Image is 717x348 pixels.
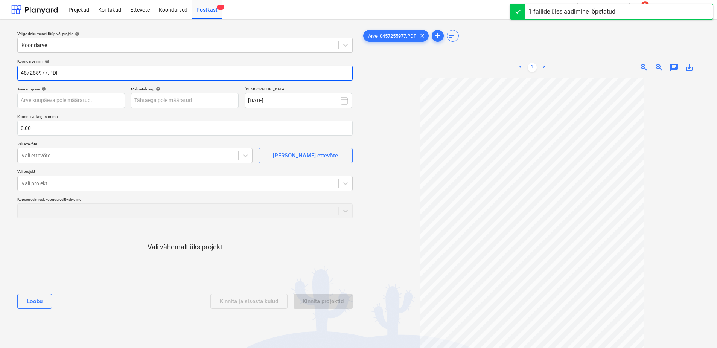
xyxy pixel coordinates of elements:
div: [PERSON_NAME] ettevõte [273,151,338,160]
iframe: Chat Widget [679,312,717,348]
a: Previous page [516,63,525,72]
span: chat [670,63,679,72]
a: Page 1 is your current page [528,63,537,72]
span: sort [448,31,457,40]
span: zoom_in [639,63,648,72]
a: Next page [540,63,549,72]
span: help [154,87,160,91]
div: Loobu [27,296,43,306]
span: Arve_0457255977.PDF [364,33,421,39]
p: Vali ettevõte [17,142,253,148]
div: Arve kuupäev [17,87,125,92]
input: Arve kuupäeva pole määratud. [17,93,125,108]
div: Arve_0457255977.PDF [363,30,429,42]
span: zoom_out [655,63,664,72]
div: 1 failide üleslaadimine lõpetatud [528,7,615,16]
input: Tähtaega pole määratud [131,93,239,108]
span: help [40,87,46,91]
span: help [43,59,49,64]
div: Valige dokumendi tüüp või projekt [17,31,353,36]
button: [PERSON_NAME] ettevõte [259,148,353,163]
button: Loobu [17,294,52,309]
span: save_alt [685,63,694,72]
span: 1 [217,5,224,10]
input: Koondarve nimi [17,66,353,81]
button: [DATE] [245,93,352,108]
input: Koondarve kogusumma [17,121,353,136]
span: add [433,31,442,40]
p: Vali projekt [17,169,353,176]
span: help [73,32,79,36]
span: clear [418,31,427,40]
div: Kopeeri eelmiselt koondarvelt (valikuline) [17,197,353,202]
div: Koondarve nimi [17,59,353,64]
p: Vali vähemalt üks projekt [148,243,222,252]
p: Koondarve kogusumma [17,114,353,121]
div: Maksetähtaeg [131,87,239,92]
p: [DEMOGRAPHIC_DATA] [245,87,352,93]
